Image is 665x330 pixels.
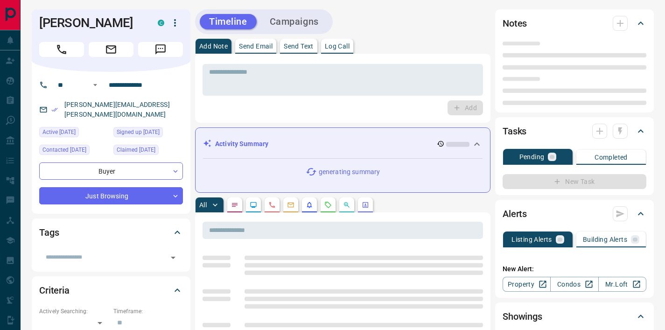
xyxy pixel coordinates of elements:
div: Just Browsing [39,187,183,204]
svg: Notes [231,201,238,209]
div: Thu Jun 01 2023 [113,145,183,158]
button: Open [167,251,180,264]
div: Activity Summary [203,135,483,153]
a: Condos [550,277,598,292]
svg: Calls [268,201,276,209]
p: Completed [595,154,628,161]
button: Open [90,79,101,91]
span: Contacted [DATE] [42,145,86,154]
svg: Requests [324,201,332,209]
svg: Lead Browsing Activity [250,201,257,209]
div: Buyer [39,162,183,180]
a: Mr.Loft [598,277,646,292]
p: New Alert: [503,264,646,274]
div: Tasks [503,120,646,142]
div: Alerts [503,203,646,225]
span: Active [DATE] [42,127,76,137]
p: Log Call [325,43,350,49]
span: Message [138,42,183,57]
div: Mon Jul 18 2022 [113,127,183,140]
h2: Alerts [503,206,527,221]
p: Listing Alerts [511,236,552,243]
h2: Tasks [503,124,526,139]
div: Mon Oct 13 2025 [39,127,109,140]
p: All [199,202,207,208]
p: generating summary [319,167,380,177]
a: [PERSON_NAME][EMAIL_ADDRESS][PERSON_NAME][DOMAIN_NAME] [64,101,170,118]
p: Send Text [284,43,314,49]
h1: [PERSON_NAME] [39,15,144,30]
svg: Email Verified [51,106,58,113]
a: Property [503,277,551,292]
div: condos.ca [158,20,164,26]
p: Timeframe: [113,307,183,316]
p: Actively Searching: [39,307,109,316]
button: Timeline [200,14,257,29]
span: Call [39,42,84,57]
span: Signed up [DATE] [117,127,160,137]
p: Add Note [199,43,228,49]
p: Send Email [239,43,273,49]
span: Email [89,42,133,57]
div: Notes [503,12,646,35]
span: Claimed [DATE] [117,145,155,154]
h2: Criteria [39,283,70,298]
div: Tue Nov 26 2024 [39,145,109,158]
p: Pending [519,154,545,160]
div: Tags [39,221,183,244]
h2: Tags [39,225,59,240]
button: Campaigns [260,14,328,29]
svg: Agent Actions [362,201,369,209]
p: Building Alerts [583,236,627,243]
svg: Emails [287,201,294,209]
p: Activity Summary [215,139,268,149]
div: Criteria [39,279,183,302]
h2: Notes [503,16,527,31]
svg: Opportunities [343,201,350,209]
h2: Showings [503,309,542,324]
div: Showings [503,305,646,328]
svg: Listing Alerts [306,201,313,209]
